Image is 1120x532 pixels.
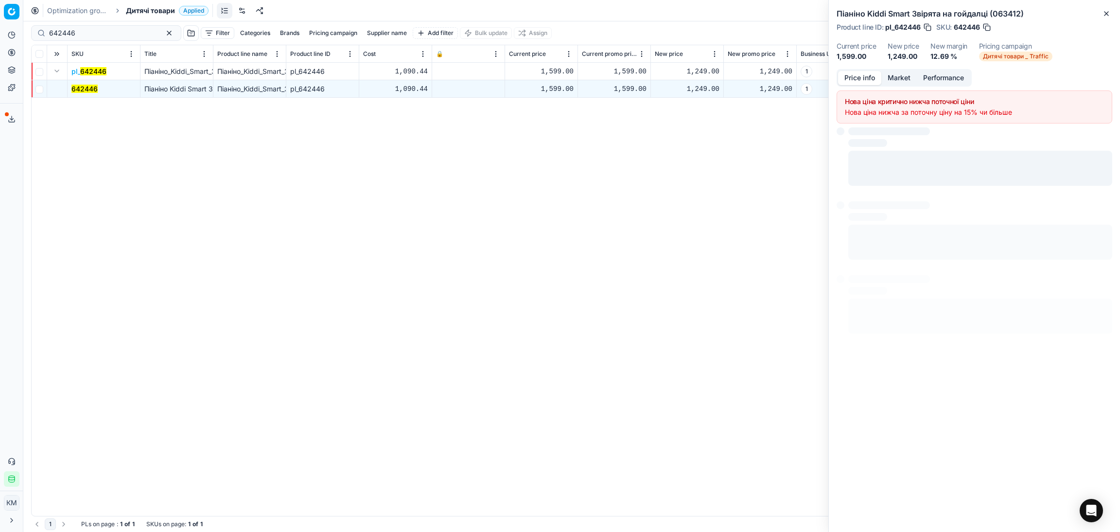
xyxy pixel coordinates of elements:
dd: 1,599.00 [837,52,876,61]
nav: pagination [31,518,70,530]
div: 1,249.00 [655,84,719,94]
span: Applied [179,6,209,16]
button: Add filter [413,27,458,39]
input: Search by SKU or title [49,28,156,38]
button: pl_642446 [71,67,106,76]
dt: New price [888,43,919,50]
div: 1,599.00 [582,67,647,76]
div: Нова ціна нижча за поточну ціну на 15% чи більше [845,107,1104,117]
div: pl_642446 [290,84,355,94]
strong: of [124,520,130,528]
div: 1,599.00 [509,67,574,76]
span: Business Units [801,50,840,58]
button: Pricing campaign [305,27,361,39]
span: Title [144,50,157,58]
button: Go to next page [58,518,70,530]
span: Дитячі товариApplied [126,6,209,16]
button: Filter [201,27,234,39]
button: Expand all [51,48,63,60]
span: 642446 [954,22,980,32]
span: Current promo price [582,50,637,58]
button: Brands [276,27,303,39]
span: SKU [71,50,84,58]
mark: 642446 [80,67,106,75]
div: Нова ціна критично нижча поточної ціни [845,97,1104,106]
span: Дитячі товари [126,6,175,16]
span: Current price [509,50,546,58]
button: Performance [917,71,970,85]
span: Cost [363,50,376,58]
strong: of [192,520,198,528]
div: Open Intercom Messenger [1080,499,1103,522]
span: New promo price [728,50,775,58]
div: pl_642446 [290,67,355,76]
div: 1,249.00 [655,67,719,76]
div: 1,599.00 [509,84,574,94]
button: 1 [45,518,56,530]
nav: breadcrumb [47,6,209,16]
span: SKUs on page : [146,520,186,528]
span: New price [655,50,683,58]
button: Go to previous page [31,518,43,530]
h2: Піаніно Kiddi Smart Звірята на гойдалці (063412) [837,8,1112,19]
span: КM [4,496,19,510]
strong: 1 [132,520,135,528]
span: SKU : [936,24,952,31]
span: PLs on page [81,520,115,528]
dt: Current price [837,43,876,50]
button: Market [881,71,917,85]
span: 🔒 [436,50,443,58]
dt: Pricing campaign [979,43,1052,50]
span: Дитячі товари _ Traffic [979,52,1052,61]
button: Supplier name [363,27,411,39]
dd: 12.69 % [930,52,967,61]
span: Product line ID [290,50,331,58]
strong: 1 [200,520,203,528]
button: КM [4,495,19,511]
div: 1,090.44 [363,67,428,76]
div: : [81,520,135,528]
span: 1 [801,66,812,77]
span: pl_642446 [885,22,921,32]
div: 1,090.44 [363,84,428,94]
strong: 1 [120,520,122,528]
div: Піаніно_Kiddi_Smart_Звірята_на_гойдалці_(063412) [217,84,282,94]
div: 1,599.00 [582,84,647,94]
mark: 642446 [71,85,98,93]
span: Піаніно Kiddi Smart Звірята на гойдалці (063412) [144,85,305,93]
button: 642446 [71,84,98,94]
strong: 1 [188,520,191,528]
button: Bulk update [460,27,512,39]
span: Product line ID : [837,24,883,31]
span: Product line name [217,50,267,58]
div: 1,249.00 [728,67,792,76]
div: 1,249.00 [728,84,792,94]
span: pl_ [71,67,106,76]
a: Optimization groups [47,6,109,16]
span: Піаніно_Kiddi_Smart_Звірята_на_гойдалці_(063412) [144,67,311,75]
div: Піаніно_Kiddi_Smart_Звірята_на_гойдалці_(063412) [217,67,282,76]
button: Assign [514,27,552,39]
button: Categories [236,27,274,39]
span: 1 [801,83,812,95]
dt: New margin [930,43,967,50]
button: Expand [51,65,63,77]
dd: 1,249.00 [888,52,919,61]
button: Price info [838,71,881,85]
